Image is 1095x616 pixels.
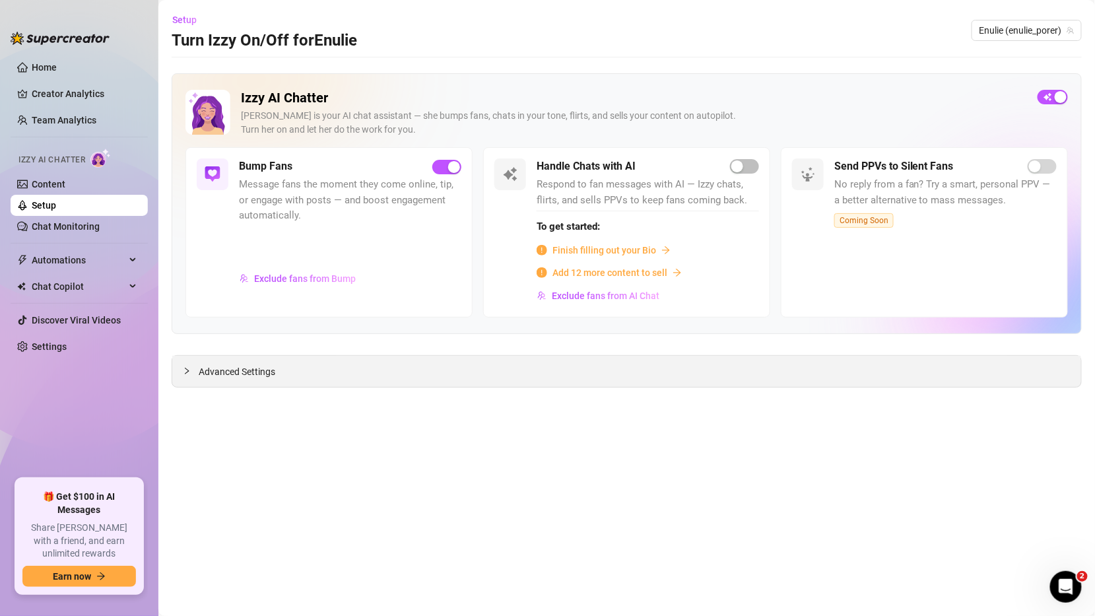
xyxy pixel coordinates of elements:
[552,265,667,280] span: Add 12 more content to sell
[172,9,207,30] button: Setup
[11,32,110,45] img: logo-BBDzfeDw.svg
[32,83,137,104] a: Creator Analytics
[239,177,461,224] span: Message fans the moment they come online, tip, or engage with posts — and boost engagement automa...
[254,273,356,284] span: Exclude fans from Bump
[241,90,1027,106] h2: Izzy AI Chatter
[32,200,56,211] a: Setup
[32,115,96,125] a: Team Analytics
[90,149,111,168] img: AI Chatter
[32,341,67,352] a: Settings
[17,282,26,291] img: Chat Copilot
[22,566,136,587] button: Earn nowarrow-right
[172,15,197,25] span: Setup
[32,276,125,297] span: Chat Copilot
[537,221,600,232] strong: To get started:
[537,177,759,208] span: Respond to fan messages with AI — Izzy chats, flirts, and sells PPVs to keep fans coming back.
[32,62,57,73] a: Home
[537,245,547,256] span: info-circle
[834,177,1057,208] span: No reply from a fan? Try a smart, personal PPV — a better alternative to mass messages.
[32,315,121,325] a: Discover Viral Videos
[22,491,136,516] span: 🎁 Get $100 in AI Messages
[537,267,547,278] span: info-circle
[22,522,136,561] span: Share [PERSON_NAME] with a friend, and earn unlimited rewards
[18,154,85,166] span: Izzy AI Chatter
[502,166,518,182] img: svg%3e
[834,158,954,174] h5: Send PPVs to Silent Fans
[552,291,659,301] span: Exclude fans from AI Chat
[205,166,220,182] img: svg%3e
[552,243,656,257] span: Finish filling out your Bio
[239,158,292,174] h5: Bump Fans
[32,250,125,271] span: Automations
[537,158,636,174] h5: Handle Chats with AI
[32,179,65,189] a: Content
[673,268,682,277] span: arrow-right
[1067,26,1075,34] span: team
[199,364,275,379] span: Advanced Settings
[834,213,894,228] span: Coming Soon
[172,30,357,51] h3: Turn Izzy On/Off for Enulie
[53,571,91,582] span: Earn now
[537,285,660,306] button: Exclude fans from AI Chat
[800,166,816,182] img: svg%3e
[183,367,191,375] span: collapsed
[239,268,356,289] button: Exclude fans from Bump
[183,364,199,378] div: collapsed
[185,90,230,135] img: Izzy AI Chatter
[32,221,100,232] a: Chat Monitoring
[979,20,1074,40] span: Enulie (enulie_porer)
[241,109,1027,137] div: [PERSON_NAME] is your AI chat assistant — she bumps fans, chats in your tone, flirts, and sells y...
[96,572,106,581] span: arrow-right
[537,291,547,300] img: svg%3e
[661,246,671,255] span: arrow-right
[1050,571,1082,603] iframe: Intercom live chat
[1077,571,1088,582] span: 2
[240,274,249,283] img: svg%3e
[17,255,28,265] span: thunderbolt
